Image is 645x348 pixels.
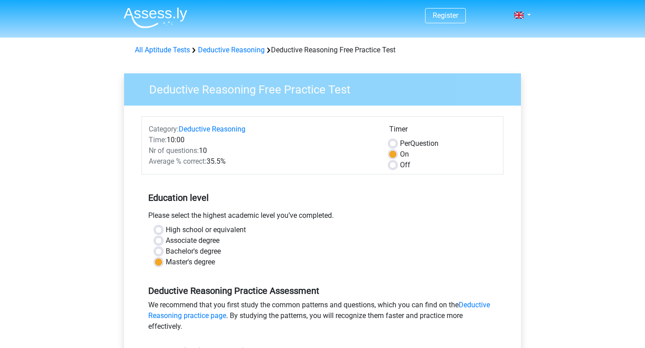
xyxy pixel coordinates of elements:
[142,210,503,225] div: Please select the highest academic level you’ve completed.
[179,125,245,133] a: Deductive Reasoning
[389,124,496,138] div: Timer
[433,11,458,20] a: Register
[148,285,497,296] h5: Deductive Reasoning Practice Assessment
[138,79,514,97] h3: Deductive Reasoning Free Practice Test
[166,246,221,257] label: Bachelor's degree
[198,46,265,54] a: Deductive Reasoning
[400,139,410,148] span: Per
[142,145,383,156] div: 10
[400,138,439,149] label: Question
[149,157,206,166] span: Average % correct:
[142,135,383,145] div: 10:00
[400,160,410,170] label: Off
[148,189,497,207] h5: Education level
[124,7,187,28] img: Assessly
[135,46,190,54] a: All Aptitude Tests
[149,136,167,144] span: Time:
[131,45,514,55] div: Deductive Reasoning Free Practice Test
[149,125,179,133] span: Category:
[166,257,215,267] label: Master's degree
[149,146,199,155] span: Nr of questions:
[142,156,383,167] div: 35.5%
[400,149,409,160] label: On
[166,225,246,235] label: High school or equivalent
[166,235,219,246] label: Associate degree
[142,300,503,335] div: We recommend that you first study the common patterns and questions, which you can find on the . ...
